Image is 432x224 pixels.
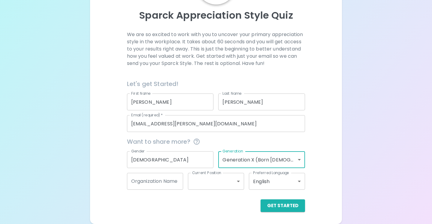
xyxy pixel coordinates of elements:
[127,79,305,89] h6: Let's get Started!
[261,199,305,212] button: Get Started
[192,170,221,175] label: Current Position
[127,31,305,67] p: We are so excited to work with you to uncover your primary appreciation style in the workplace. I...
[253,170,289,175] label: Preferred Language
[249,173,305,190] div: English
[127,137,305,146] span: Want to share more?
[131,91,151,96] label: First Name
[131,112,163,118] label: Email (required)
[97,9,335,21] p: Sparck Appreciation Style Quiz
[193,138,200,145] svg: This information is completely confidential and only used for aggregated appreciation studies at ...
[222,149,243,154] label: Generation
[222,91,241,96] label: Last Name
[131,149,145,154] label: Gender
[218,151,305,168] div: Generation X (Born [DEMOGRAPHIC_DATA] - [DEMOGRAPHIC_DATA])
